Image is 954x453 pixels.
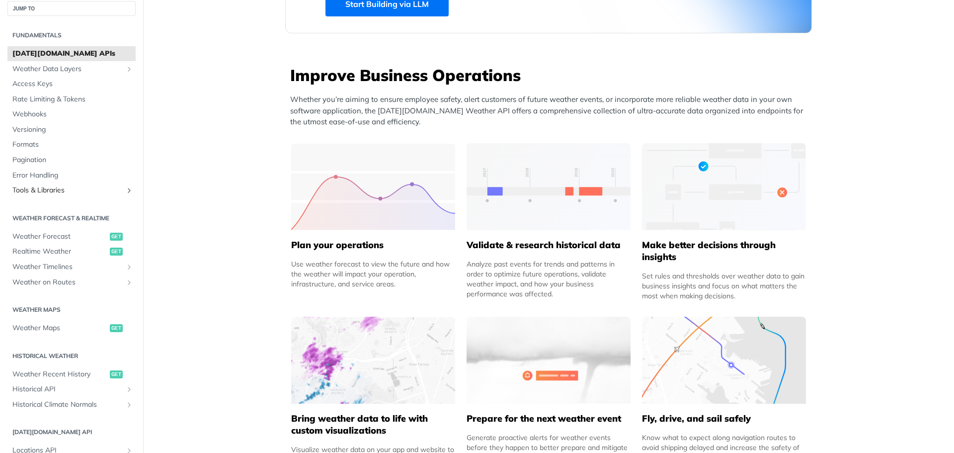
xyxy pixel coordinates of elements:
[12,185,123,195] span: Tools & Libraries
[12,384,123,394] span: Historical API
[7,77,136,91] a: Access Keys
[125,65,133,73] button: Show subpages for Weather Data Layers
[12,247,107,257] span: Realtime Weather
[467,239,631,251] h5: Validate & research historical data
[7,275,136,290] a: Weather on RoutesShow subpages for Weather on Routes
[12,49,133,59] span: [DATE][DOMAIN_NAME] APIs
[290,64,812,86] h3: Improve Business Operations
[110,233,123,241] span: get
[12,79,133,89] span: Access Keys
[291,259,455,289] div: Use weather forecast to view the future and how the weather will impact your operation, infrastru...
[7,305,136,314] h2: Weather Maps
[125,186,133,194] button: Show subpages for Tools & Libraries
[7,321,136,336] a: Weather Mapsget
[125,278,133,286] button: Show subpages for Weather on Routes
[110,324,123,332] span: get
[7,153,136,168] a: Pagination
[7,397,136,412] a: Historical Climate NormalsShow subpages for Historical Climate Normals
[110,248,123,256] span: get
[12,155,133,165] span: Pagination
[12,64,123,74] span: Weather Data Layers
[291,317,455,404] img: 4463876-group-4982x.svg
[110,370,123,378] span: get
[642,239,806,263] h5: Make better decisions through insights
[7,260,136,274] a: Weather TimelinesShow subpages for Weather Timelines
[7,92,136,107] a: Rate Limiting & Tokens
[7,214,136,223] h2: Weather Forecast & realtime
[467,413,631,425] h5: Prepare for the next weather event
[642,143,806,230] img: a22d113-group-496-32x.svg
[12,171,133,181] span: Error Handling
[12,109,133,119] span: Webhooks
[467,259,631,299] div: Analyze past events for trends and patterns in order to optimize future operations, validate weat...
[7,428,136,437] h2: [DATE][DOMAIN_NAME] API
[12,262,123,272] span: Weather Timelines
[7,352,136,361] h2: Historical Weather
[7,31,136,40] h2: Fundamentals
[291,239,455,251] h5: Plan your operations
[7,122,136,137] a: Versioning
[125,385,133,393] button: Show subpages for Historical API
[642,317,806,404] img: 994b3d6-mask-group-32x.svg
[467,317,631,404] img: 2c0a313-group-496-12x.svg
[291,413,455,437] h5: Bring weather data to life with custom visualizations
[12,125,133,135] span: Versioning
[12,140,133,150] span: Formats
[12,323,107,333] span: Weather Maps
[7,137,136,152] a: Formats
[7,382,136,397] a: Historical APIShow subpages for Historical API
[12,400,123,410] span: Historical Climate Normals
[12,277,123,287] span: Weather on Routes
[125,401,133,409] button: Show subpages for Historical Climate Normals
[7,183,136,198] a: Tools & LibrariesShow subpages for Tools & Libraries
[7,168,136,183] a: Error Handling
[290,94,812,128] p: Whether you’re aiming to ensure employee safety, alert customers of future weather events, or inc...
[7,1,136,16] button: JUMP TO
[12,94,133,104] span: Rate Limiting & Tokens
[642,271,806,301] div: Set rules and thresholds over weather data to gain business insights and focus on what matters th...
[291,143,455,230] img: 39565e8-group-4962x.svg
[12,369,107,379] span: Weather Recent History
[7,46,136,61] a: [DATE][DOMAIN_NAME] APIs
[125,263,133,271] button: Show subpages for Weather Timelines
[7,62,136,77] a: Weather Data LayersShow subpages for Weather Data Layers
[467,143,631,230] img: 13d7ca0-group-496-2.svg
[12,232,107,242] span: Weather Forecast
[7,229,136,244] a: Weather Forecastget
[642,413,806,425] h5: Fly, drive, and sail safely
[7,107,136,122] a: Webhooks
[7,244,136,259] a: Realtime Weatherget
[7,367,136,382] a: Weather Recent Historyget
